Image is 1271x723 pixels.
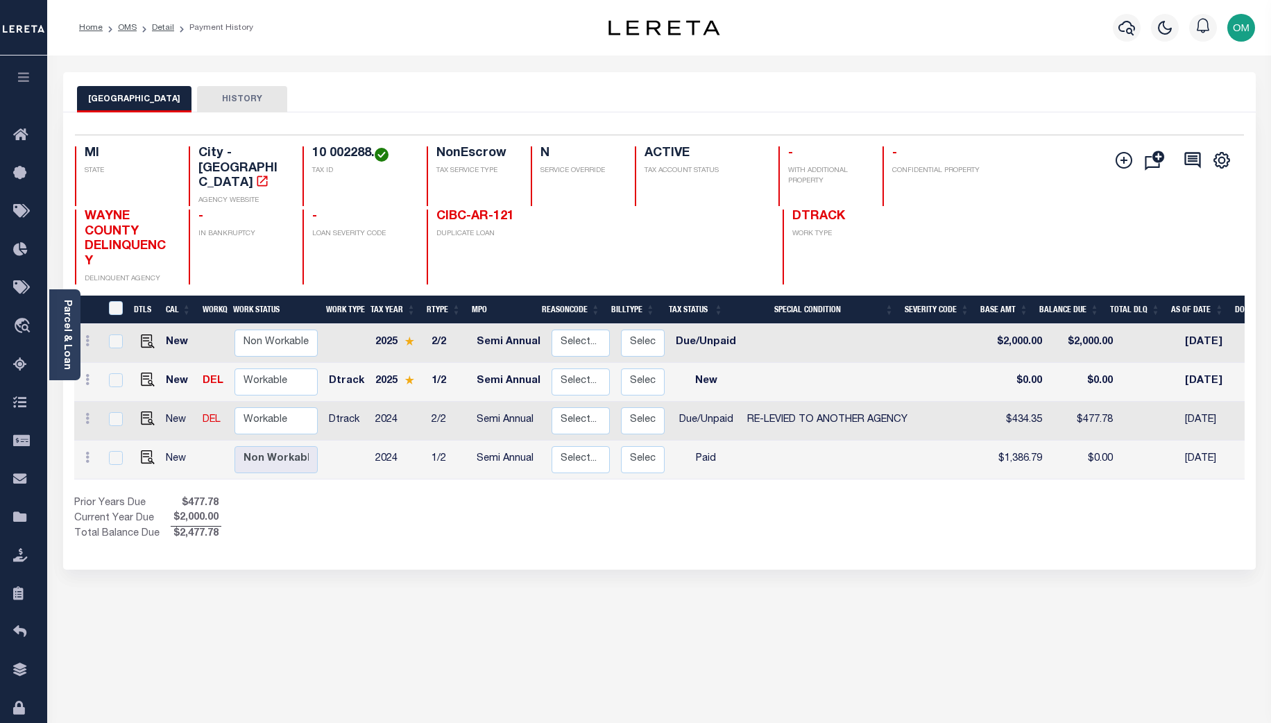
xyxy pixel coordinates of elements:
[645,146,762,162] h4: ACTIVE
[606,296,660,324] th: BillType: activate to sort column ascending
[198,146,286,192] h4: City - [GEOGRAPHIC_DATA]
[1227,14,1255,42] img: svg+xml;base64,PHN2ZyB4bWxucz0iaHR0cDovL3d3dy53My5vcmcvMjAwMC9zdmciIHBvaW50ZXItZXZlbnRzPSJub25lIi...
[1179,324,1243,363] td: [DATE]
[792,210,845,223] span: DTRACK
[1179,441,1243,479] td: [DATE]
[171,527,221,542] span: $2,477.78
[85,166,172,176] p: STATE
[312,229,409,239] p: LOAN SEVERITY CODE
[540,166,618,176] p: SERVICE OVERRIDE
[466,296,536,324] th: MPO
[228,296,321,324] th: Work Status
[160,402,197,441] td: New
[74,511,171,526] td: Current Year Due
[670,363,742,402] td: New
[747,415,907,425] span: RE-LEVIED TO ANOTHER AGENCY
[203,415,221,425] a: DEL
[85,210,166,268] span: WAYNE COUNTY DELINQUENCY
[323,363,370,402] td: Dtrack
[426,441,471,479] td: 1/2
[660,296,728,324] th: Tax Status: activate to sort column ascending
[203,376,223,386] a: DEL
[540,146,618,162] h4: N
[788,147,793,160] span: -
[1048,441,1118,479] td: $0.00
[198,196,286,206] p: AGENCY WEBSITE
[421,296,466,324] th: RType: activate to sort column ascending
[989,324,1048,363] td: $2,000.00
[892,166,980,176] p: CONFIDENTIAL PROPERTY
[989,363,1048,402] td: $0.00
[436,146,514,162] h4: NonEscrow
[892,147,897,160] span: -
[728,296,899,324] th: Special Condition: activate to sort column ascending
[1166,296,1229,324] th: As of Date: activate to sort column ascending
[365,296,421,324] th: Tax Year: activate to sort column ascending
[160,296,197,324] th: CAL: activate to sort column ascending
[404,375,414,384] img: Star.svg
[1048,363,1118,402] td: $0.00
[426,324,471,363] td: 2/2
[645,166,762,176] p: TAX ACCOUNT STATUS
[118,24,137,32] a: OMS
[74,296,101,324] th: &nbsp;&nbsp;&nbsp;&nbsp;&nbsp;&nbsp;&nbsp;&nbsp;&nbsp;&nbsp;
[74,527,171,542] td: Total Balance Due
[471,324,546,363] td: Semi Annual
[152,24,174,32] a: Detail
[1034,296,1104,324] th: Balance Due: activate to sort column ascending
[79,24,103,32] a: Home
[426,363,471,402] td: 1/2
[1229,296,1263,324] th: Docs
[128,296,160,324] th: DTLS
[989,402,1048,441] td: $434.35
[85,274,172,284] p: DELINQUENT AGENCY
[471,402,546,441] td: Semi Annual
[312,210,317,223] span: -
[370,324,426,363] td: 2025
[13,318,35,336] i: travel_explore
[536,296,606,324] th: ReasonCode: activate to sort column ascending
[174,22,253,34] li: Payment History
[171,496,221,511] span: $477.78
[198,229,286,239] p: IN BANKRUPTCY
[160,363,197,402] td: New
[312,166,409,176] p: TAX ID
[160,441,197,479] td: New
[74,496,171,511] td: Prior Years Due
[370,363,426,402] td: 2025
[323,402,370,441] td: Dtrack
[670,441,742,479] td: Paid
[77,86,191,112] button: [GEOGRAPHIC_DATA]
[1179,363,1243,402] td: [DATE]
[436,229,622,239] p: DUPLICATE LOAN
[975,296,1034,324] th: Base Amt: activate to sort column ascending
[670,324,742,363] td: Due/Unpaid
[1179,402,1243,441] td: [DATE]
[370,402,426,441] td: 2024
[312,146,409,162] h4: 10 002288.
[436,210,514,223] a: CIBC-AR-121
[160,324,197,363] td: New
[85,146,172,162] h4: MI
[1048,324,1118,363] td: $2,000.00
[471,441,546,479] td: Semi Annual
[197,296,228,324] th: WorkQ
[1104,296,1166,324] th: Total DLQ: activate to sort column ascending
[404,337,414,346] img: Star.svg
[62,300,71,370] a: Parcel & Loan
[426,402,471,441] td: 2/2
[899,296,975,324] th: Severity Code: activate to sort column ascending
[608,20,719,35] img: logo-dark.svg
[788,166,866,187] p: WITH ADDITIONAL PROPERTY
[198,210,203,223] span: -
[792,229,880,239] p: WORK TYPE
[989,441,1048,479] td: $1,386.79
[197,86,287,112] button: HISTORY
[321,296,365,324] th: Work Type
[370,441,426,479] td: 2024
[171,511,221,526] span: $2,000.00
[436,166,514,176] p: TAX SERVICE TYPE
[101,296,128,324] th: &nbsp;
[1048,402,1118,441] td: $477.78
[670,402,742,441] td: Due/Unpaid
